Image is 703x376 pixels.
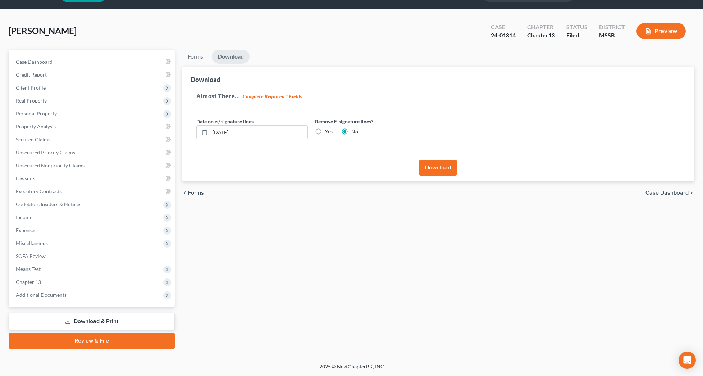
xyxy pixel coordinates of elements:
div: Download [191,75,220,84]
div: District [599,23,625,31]
div: 24-01814 [491,31,516,40]
span: 13 [548,32,555,38]
span: Miscellaneous [16,240,48,246]
span: Unsecured Nonpriority Claims [16,162,85,168]
a: Case Dashboard [10,55,175,68]
span: [PERSON_NAME] [9,26,77,36]
span: Expenses [16,227,36,233]
a: Download & Print [9,313,175,330]
div: Case [491,23,516,31]
span: Secured Claims [16,136,50,142]
span: Case Dashboard [16,59,53,65]
a: Property Analysis [10,120,175,133]
span: Income [16,214,32,220]
span: SOFA Review [16,253,46,259]
div: 2025 © NextChapterBK, INC [147,363,557,376]
span: Case Dashboard [645,190,689,196]
label: No [351,128,358,135]
span: Executory Contracts [16,188,62,194]
a: Credit Report [10,68,175,81]
span: Real Property [16,98,47,104]
span: Lawsuits [16,175,35,181]
input: MM/DD/YYYY [210,126,307,139]
strong: Complete Required * Fields [243,94,302,99]
span: Personal Property [16,110,57,117]
a: Forms [182,50,209,64]
a: Download [212,50,250,64]
label: Date on /s/ signature lines [196,118,254,125]
a: Lawsuits [10,172,175,185]
span: Property Analysis [16,123,56,130]
a: Secured Claims [10,133,175,146]
label: Remove E-signature lines? [315,118,426,125]
span: Codebtors Insiders & Notices [16,201,81,207]
a: Unsecured Nonpriority Claims [10,159,175,172]
span: Client Profile [16,85,46,91]
button: chevron_left Forms [182,190,214,196]
span: Additional Documents [16,292,67,298]
span: Unsecured Priority Claims [16,149,75,155]
i: chevron_left [182,190,188,196]
div: Open Intercom Messenger [679,352,696,369]
span: Credit Report [16,72,47,78]
span: Means Test [16,266,41,272]
a: Unsecured Priority Claims [10,146,175,159]
i: chevron_right [689,190,694,196]
div: Filed [566,31,588,40]
a: Review & File [9,333,175,349]
div: Chapter [527,31,555,40]
a: Case Dashboard chevron_right [645,190,694,196]
h5: Almost There... [196,92,680,100]
label: Yes [325,128,333,135]
span: Forms [188,190,204,196]
a: Executory Contracts [10,185,175,198]
div: Status [566,23,588,31]
button: Preview [636,23,686,39]
div: Chapter [527,23,555,31]
div: MSSB [599,31,625,40]
a: SOFA Review [10,250,175,263]
button: Download [419,160,457,176]
span: Chapter 13 [16,279,41,285]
